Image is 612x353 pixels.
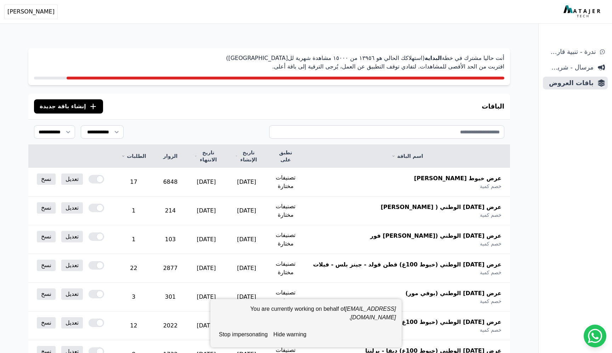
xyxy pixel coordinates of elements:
[425,55,442,61] strong: البداية
[155,197,186,225] td: 214
[37,260,56,271] a: نسخ
[480,211,501,219] span: خصم كمية
[113,283,154,311] td: 3
[227,168,267,197] td: [DATE]
[34,99,103,114] button: إنشاء باقة جديدة
[370,232,501,240] span: عرض [DATE] الوطني ([PERSON_NAME] فور
[37,202,56,214] a: نسخ
[480,326,501,333] span: خصم كمية
[406,289,501,298] span: عرض [DATE] الوطني (بوفي مور)
[113,225,154,254] td: 1
[61,288,83,300] a: تعديل
[227,254,267,283] td: [DATE]
[267,197,305,225] td: تصنيفات مختارة
[227,283,267,311] td: [DATE]
[37,231,56,242] a: نسخ
[155,311,186,340] td: 2022
[216,305,396,327] div: You are currently working on behalf of .
[61,260,83,271] a: تعديل
[61,317,83,329] a: تعديل
[313,153,501,160] a: اسم الباقة
[113,197,154,225] td: 1
[345,306,396,320] em: [EMAIL_ADDRESS][DOMAIN_NAME]
[34,54,504,71] p: أنت حاليا مشترك في خطة (استهلاكك الحالي هو ١۳٩٥٦ من ١٥۰۰۰ مشاهدة شهرية لل[GEOGRAPHIC_DATA]) اقترب...
[186,197,226,225] td: [DATE]
[37,317,56,329] a: نسخ
[546,78,594,88] span: باقات العروض
[546,62,594,72] span: مرسال - شريط دعاية
[121,153,146,160] a: الطلبات
[480,240,501,247] span: خصم كمية
[155,225,186,254] td: 103
[4,4,58,19] button: [PERSON_NAME]
[186,168,226,197] td: [DATE]
[61,231,83,242] a: تعديل
[155,254,186,283] td: 2877
[267,254,305,283] td: تصنيفات مختارة
[216,327,271,342] button: stop impersonating
[313,260,501,269] span: عرض [DATE] الوطني (خيوط 100غ) قطن قولد - جينز بلس - فيلات
[546,47,596,57] span: ندرة - تنبية قارب علي النفاذ
[113,254,154,283] td: 22
[267,283,305,311] td: تصنيفات مختارة
[271,327,309,342] button: hide warning
[186,311,226,340] td: [DATE]
[194,149,218,163] a: تاريخ الانتهاء
[563,5,602,18] img: MatajerTech Logo
[61,202,83,214] a: تعديل
[155,283,186,311] td: 301
[113,311,154,340] td: 12
[186,254,226,283] td: [DATE]
[267,225,305,254] td: تصنيفات مختارة
[381,203,501,211] span: عرض [DATE] الوطني ( [PERSON_NAME]
[227,225,267,254] td: [DATE]
[235,149,258,163] a: تاريخ الإنشاء
[61,173,83,185] a: تعديل
[37,173,56,185] a: نسخ
[186,283,226,311] td: [DATE]
[482,101,504,111] h3: الباقات
[155,145,186,168] th: الزوار
[113,168,154,197] td: 17
[480,269,501,276] span: خصم كمية
[40,102,86,111] span: إنشاء باقة جديدة
[383,318,501,326] span: عرض [DATE] الوطني (خيوط 100غ) 11.5
[480,298,501,305] span: خصم كمية
[37,288,56,300] a: نسخ
[414,174,501,183] span: عرض خيوط [PERSON_NAME]
[227,197,267,225] td: [DATE]
[186,225,226,254] td: [DATE]
[267,145,305,168] th: تطبق على
[267,168,305,197] td: تصنيفات مختارة
[7,7,55,16] span: [PERSON_NAME]
[480,183,501,190] span: خصم كمية
[155,168,186,197] td: 6848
